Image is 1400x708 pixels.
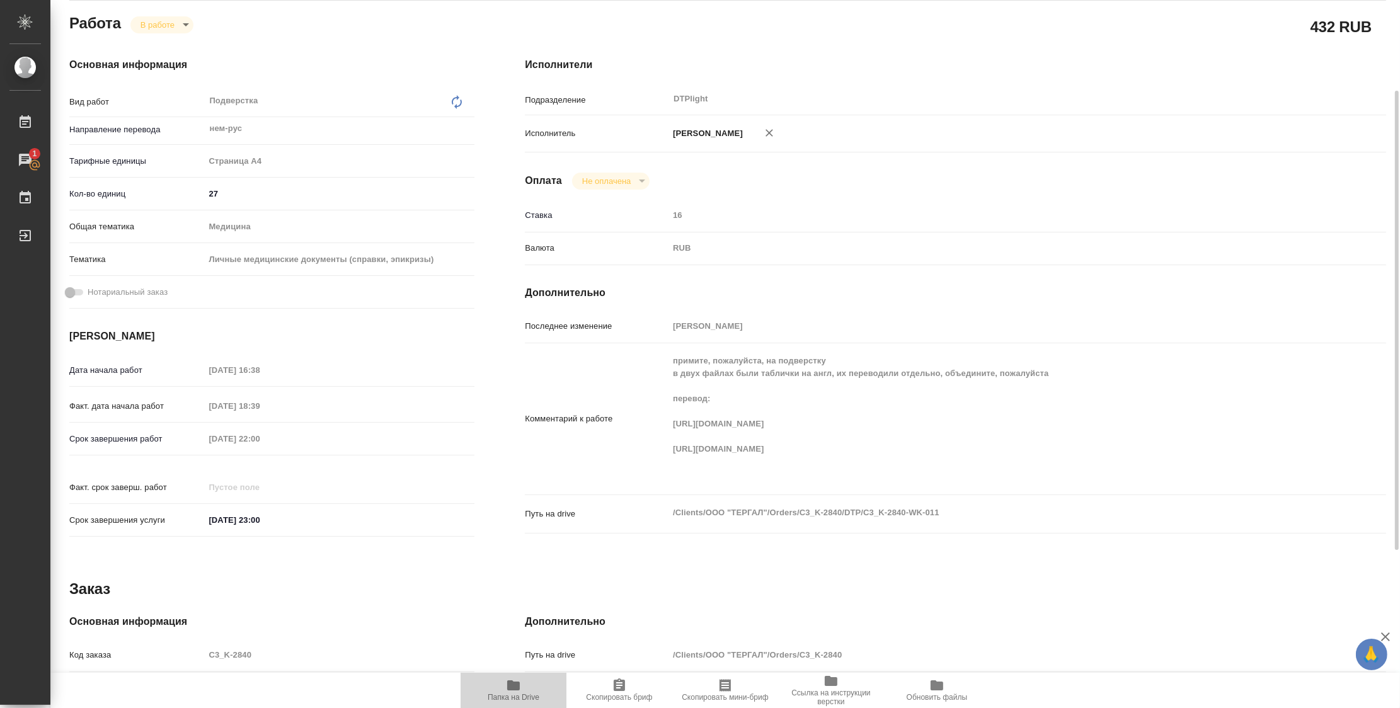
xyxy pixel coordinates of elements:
[69,155,204,168] p: Тарифные единицы
[69,364,204,377] p: Дата начала работ
[525,94,668,106] p: Подразделение
[69,123,204,136] p: Направление перевода
[525,242,668,254] p: Валюта
[668,127,743,140] p: [PERSON_NAME]
[69,514,204,527] p: Срок завершения услуги
[3,144,47,176] a: 1
[586,693,652,702] span: Скопировать бриф
[755,119,783,147] button: Удалить исполнителя
[907,693,968,702] span: Обновить файлы
[1311,16,1372,37] h2: 432 RUB
[525,614,1386,629] h4: Дополнительно
[69,188,204,200] p: Кол-во единиц
[778,673,884,708] button: Ссылка на инструкции верстки
[525,320,668,333] p: Последнее изменение
[130,16,193,33] div: В работе
[69,220,204,233] p: Общая тематика
[25,147,44,160] span: 1
[204,185,474,203] input: ✎ Введи что-нибудь
[884,673,990,708] button: Обновить файлы
[525,173,562,188] h4: Оплата
[668,237,1314,259] div: RUB
[137,20,178,30] button: В работе
[69,481,204,494] p: Факт. срок заверш. работ
[461,673,566,708] button: Папка на Drive
[88,286,168,299] span: Нотариальный заказ
[525,413,668,425] p: Комментарий к работе
[204,151,474,172] div: Страница А4
[204,397,314,415] input: Пустое поле
[204,511,314,529] input: ✎ Введи что-нибудь
[668,502,1314,523] textarea: /Clients/ООО "ТЕРГАЛ"/Orders/C3_K-2840/DTP/C3_K-2840-WK-011
[69,649,204,661] p: Код заказа
[525,649,668,661] p: Путь на drive
[204,361,314,379] input: Пустое поле
[69,433,204,445] p: Срок завершения работ
[204,430,314,448] input: Пустое поле
[525,508,668,520] p: Путь на drive
[566,673,672,708] button: Скопировать бриф
[668,350,1314,485] textarea: примите, пожалуйста, на подверстку в двух файлах были таблички на англ, их переводили отдельно, о...
[204,249,474,270] div: Личные медицинские документы (справки, эпикризы)
[69,329,474,344] h4: [PERSON_NAME]
[1356,639,1387,670] button: 🙏
[786,688,876,706] span: Ссылка на инструкции верстки
[668,206,1314,224] input: Пустое поле
[672,673,778,708] button: Скопировать мини-бриф
[668,646,1314,664] input: Пустое поле
[69,96,204,108] p: Вид работ
[668,317,1314,335] input: Пустое поле
[204,646,474,664] input: Пустое поле
[69,57,474,72] h4: Основная информация
[682,693,768,702] span: Скопировать мини-бриф
[69,253,204,266] p: Тематика
[525,57,1386,72] h4: Исполнители
[69,579,110,599] h2: Заказ
[572,173,650,190] div: В работе
[204,478,314,496] input: Пустое поле
[204,216,474,237] div: Медицина
[69,400,204,413] p: Факт. дата начала работ
[1361,641,1382,668] span: 🙏
[578,176,634,186] button: Не оплачена
[488,693,539,702] span: Папка на Drive
[525,209,668,222] p: Ставка
[69,614,474,629] h4: Основная информация
[525,127,668,140] p: Исполнитель
[525,285,1386,300] h4: Дополнительно
[69,11,121,33] h2: Работа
